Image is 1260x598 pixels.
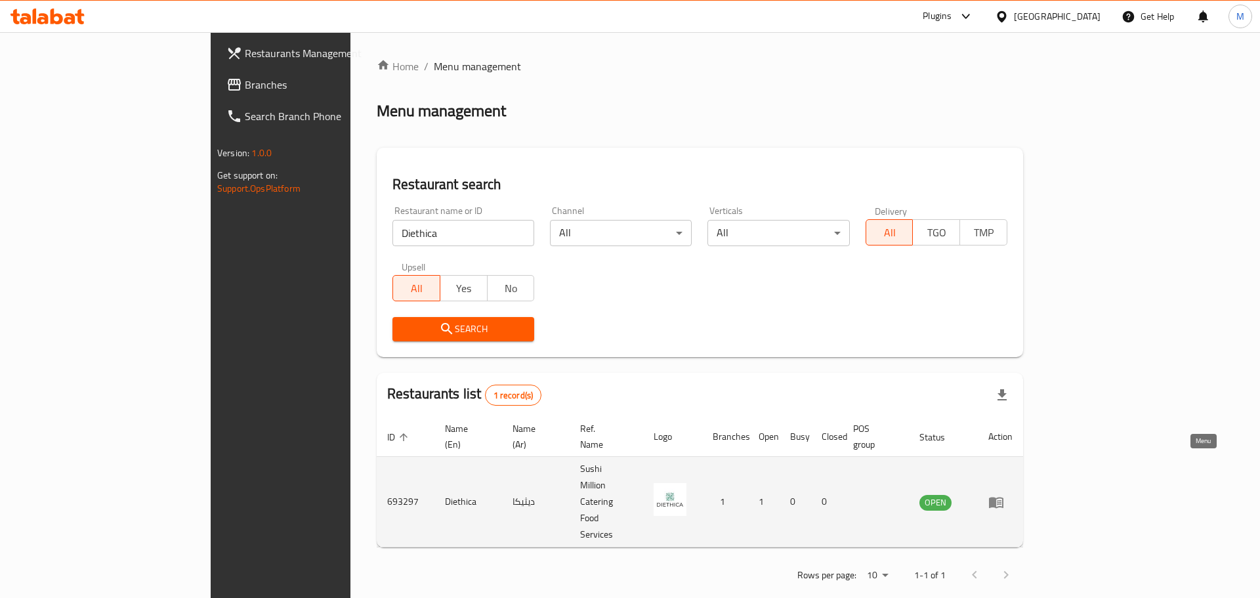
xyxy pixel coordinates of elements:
[402,262,426,271] label: Upsell
[493,279,530,298] span: No
[702,417,748,457] th: Branches
[424,58,429,74] li: /
[245,108,411,124] span: Search Branch Phone
[871,223,908,242] span: All
[643,417,702,457] th: Logo
[965,223,1002,242] span: TMP
[377,417,1023,547] table: enhanced table
[914,567,946,584] p: 1-1 of 1
[216,100,421,132] a: Search Branch Phone
[513,421,554,452] span: Name (Ar)
[875,206,908,215] label: Delivery
[912,219,960,246] button: TGO
[502,457,570,547] td: ديثيكا
[748,457,780,547] td: 1
[392,275,440,301] button: All
[780,417,811,457] th: Busy
[216,37,421,69] a: Restaurants Management
[811,457,843,547] td: 0
[392,220,534,246] input: Search for restaurant name or ID..
[580,421,627,452] span: Ref. Name
[918,223,955,242] span: TGO
[216,69,421,100] a: Branches
[377,58,1023,74] nav: breadcrumb
[550,220,692,246] div: All
[923,9,952,24] div: Plugins
[377,100,506,121] h2: Menu management
[654,483,686,516] img: Diethica
[403,321,524,337] span: Search
[707,220,849,246] div: All
[978,417,1023,457] th: Action
[387,429,412,445] span: ID
[853,421,893,452] span: POS group
[398,279,435,298] span: All
[392,175,1007,194] h2: Restaurant search
[919,429,962,445] span: Status
[217,144,249,161] span: Version:
[251,144,272,161] span: 1.0.0
[434,58,521,74] span: Menu management
[245,45,411,61] span: Restaurants Management
[986,379,1018,411] div: Export file
[440,275,488,301] button: Yes
[780,457,811,547] td: 0
[486,389,541,402] span: 1 record(s)
[434,457,502,547] td: Diethica
[702,457,748,547] td: 1
[445,421,486,452] span: Name (En)
[1014,9,1101,24] div: [GEOGRAPHIC_DATA]
[811,417,843,457] th: Closed
[862,566,893,586] div: Rows per page:
[570,457,643,547] td: Sushi Million Catering Food Services
[866,219,913,246] button: All
[919,495,952,510] span: OPEN
[487,275,535,301] button: No
[959,219,1007,246] button: TMP
[217,167,278,184] span: Get support on:
[387,384,541,406] h2: Restaurants list
[748,417,780,457] th: Open
[1236,9,1244,24] span: M
[446,279,482,298] span: Yes
[245,77,411,93] span: Branches
[797,567,856,584] p: Rows per page:
[217,180,301,197] a: Support.OpsPlatform
[392,317,534,341] button: Search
